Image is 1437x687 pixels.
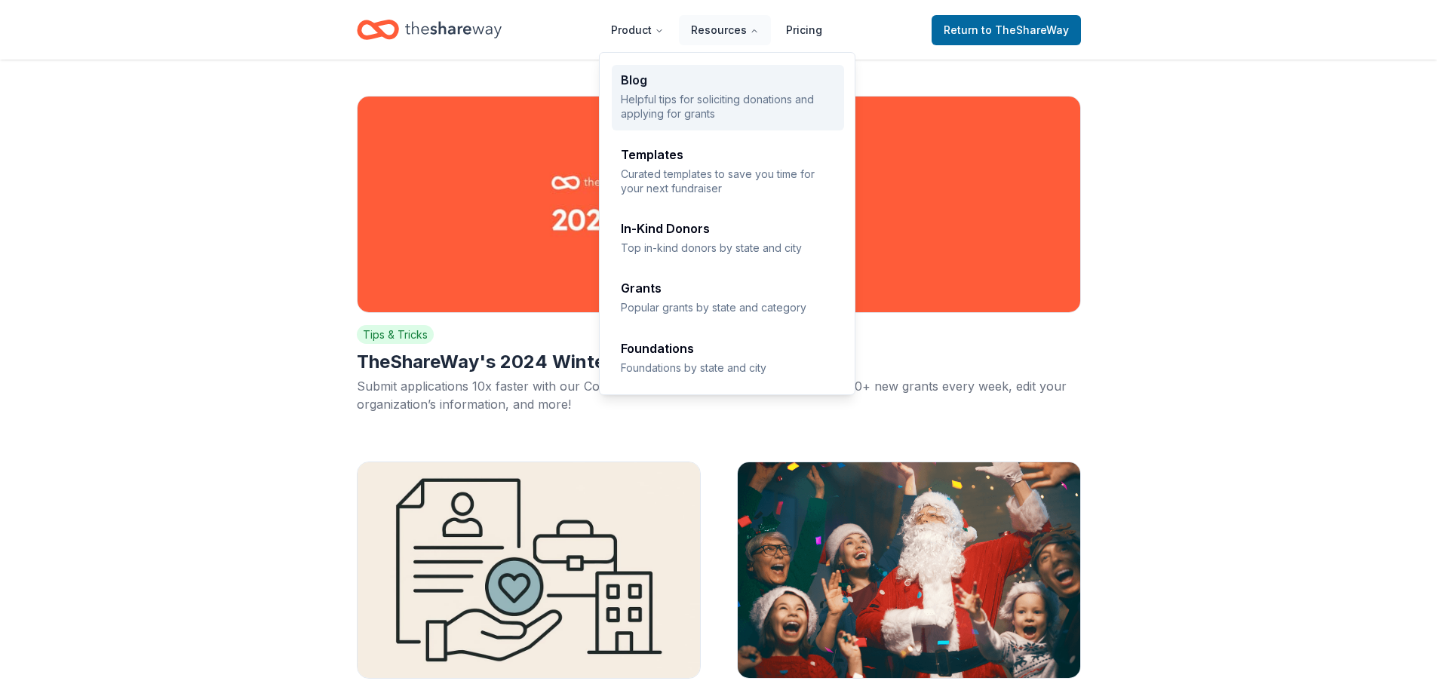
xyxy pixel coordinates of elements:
[621,74,835,86] div: Blog
[621,167,835,196] p: Curated templates to save you time for your next fundraiser
[621,241,835,255] p: Top in-kind donors by state and city
[357,325,434,344] span: Tips & Tricks
[357,377,1081,413] div: Submit applications 10x faster with our Copy/Paste shortcuts and templates, access 100+ new grant...
[612,213,844,264] a: In-Kind DonorsTop in-kind donors by state and city
[621,149,835,161] div: Templates
[357,12,502,48] a: Home
[612,140,844,205] a: TemplatesCurated templates to save you time for your next fundraiser
[357,350,1081,374] h2: TheShareWay's 2024 Winter Release
[679,15,771,45] button: Resources
[599,15,676,45] button: Product
[774,15,834,45] a: Pricing
[357,96,1081,313] img: Cover photo for blog post
[600,53,856,396] div: Resources
[621,360,835,375] p: Foundations by state and city
[737,462,1081,679] img: Cover photo for blog post
[357,462,701,679] img: Cover photo for blog post
[612,273,844,324] a: GrantsPopular grants by state and category
[612,65,844,130] a: BlogHelpful tips for soliciting donations and applying for grants
[621,222,835,235] div: In-Kind Donors
[932,15,1081,45] a: Returnto TheShareWay
[621,92,835,121] p: Helpful tips for soliciting donations and applying for grants
[612,333,844,384] a: FoundationsFoundations by state and city
[944,21,1069,39] span: Return
[599,12,834,48] nav: Main
[621,282,835,294] div: Grants
[621,300,835,314] p: Popular grants by state and category
[981,23,1069,36] span: to TheShareWay
[621,342,835,354] div: Foundations
[345,84,1093,437] a: Cover photo for blog postTips & TricksTheShareWay's 2024 Winter ReleaseSubmit applications 10x fa...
